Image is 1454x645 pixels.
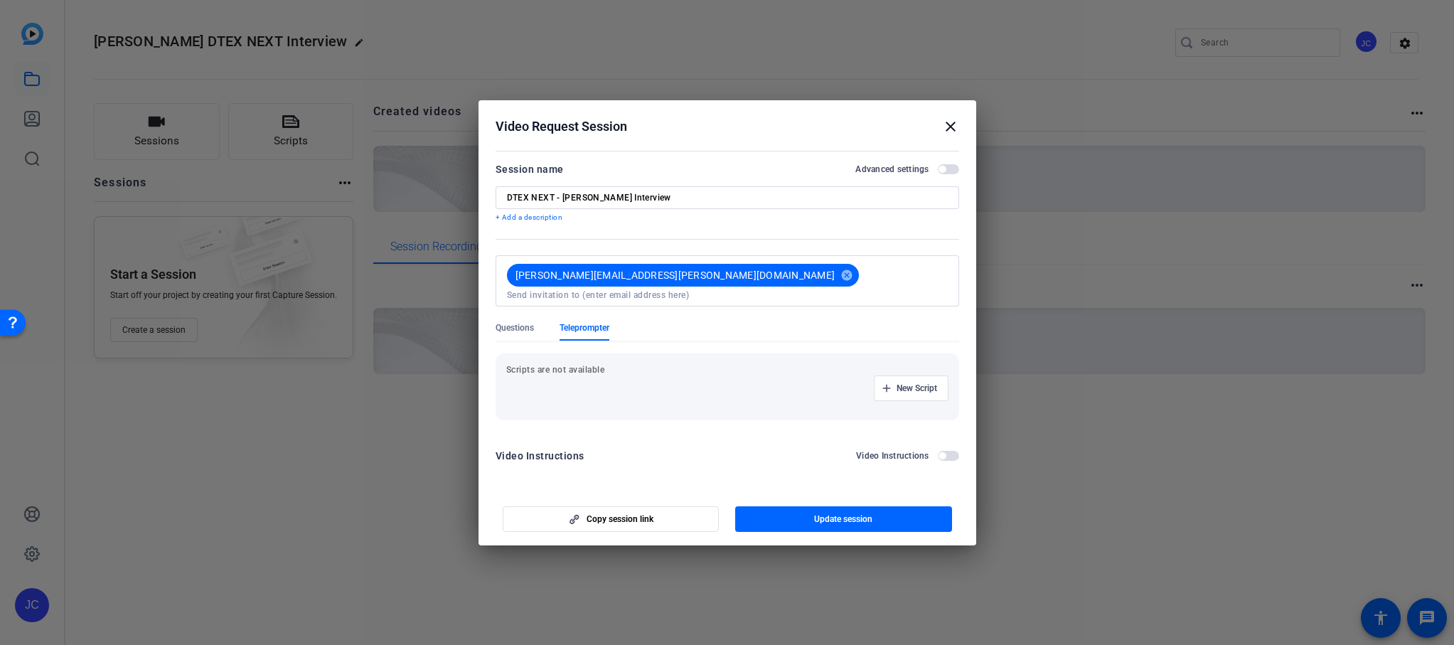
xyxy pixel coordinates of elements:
p: Scripts are not available [506,364,948,375]
span: Copy session link [587,513,653,525]
mat-icon: cancel [835,269,859,282]
input: Send invitation to (enter email address here) [507,289,948,301]
button: Copy session link [503,506,720,532]
button: Update session [735,506,952,532]
p: + Add a description [496,212,959,223]
div: Video Request Session [496,118,959,135]
div: Session name [496,161,564,178]
span: Update session [814,513,872,525]
input: Enter Session Name [507,192,948,203]
span: Questions [496,322,534,334]
h2: Advanced settings [855,164,929,175]
h2: Video Instructions [856,450,929,462]
div: Video Instructions [496,447,584,464]
span: New Script [897,383,937,394]
span: [PERSON_NAME][EMAIL_ADDRESS][PERSON_NAME][DOMAIN_NAME] [515,268,835,282]
button: New Script [874,375,948,401]
mat-icon: close [942,118,959,135]
span: Teleprompter [560,322,609,334]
